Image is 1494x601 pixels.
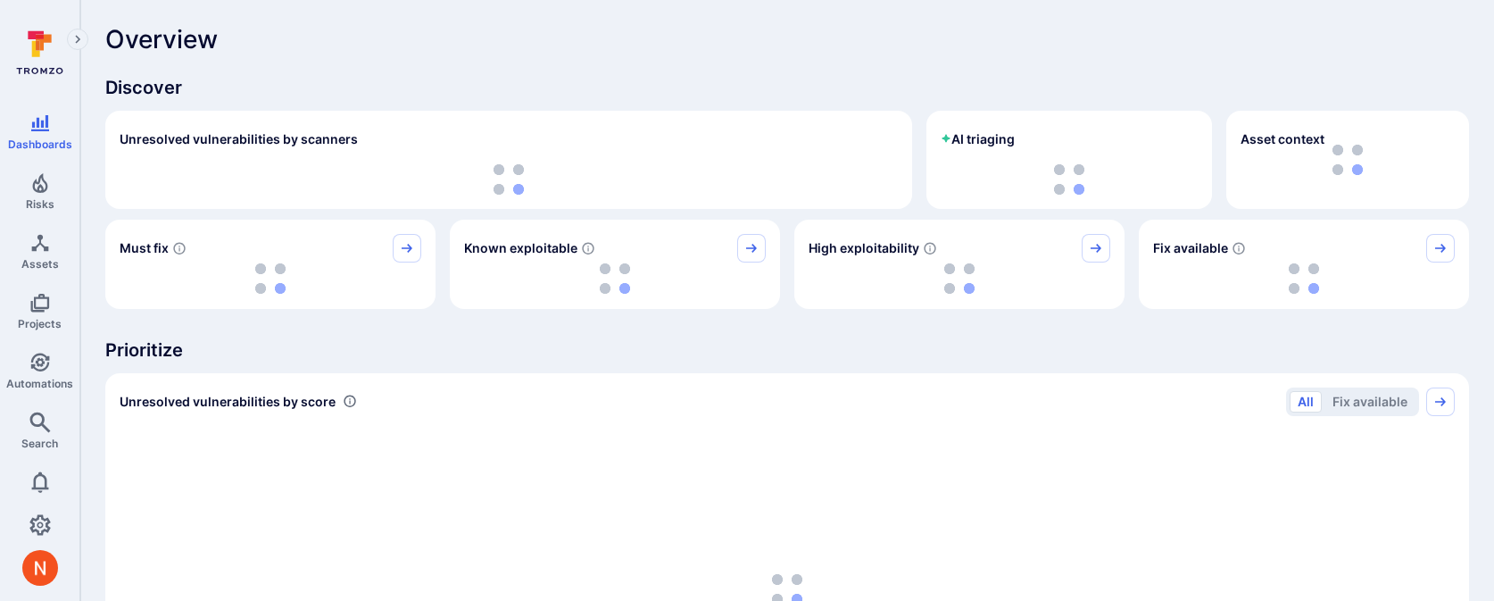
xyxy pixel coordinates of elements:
div: Must fix [105,220,436,309]
span: Asset context [1241,130,1324,148]
div: loading spinner [464,263,766,295]
div: loading spinner [809,263,1110,295]
img: Loading... [944,263,975,294]
i: Expand navigation menu [71,32,84,47]
span: Discover [105,75,1469,100]
span: High exploitability [809,239,919,257]
span: Overview [105,25,218,54]
span: Fix available [1153,239,1228,257]
span: Assets [21,257,59,271]
div: loading spinner [1153,263,1455,295]
span: Must fix [120,239,169,257]
div: High exploitability [794,220,1125,309]
svg: Risk score >=40 , missed SLA [172,241,187,255]
img: Loading... [1289,263,1319,294]
div: Fix available [1139,220,1469,309]
span: Search [21,437,58,450]
button: Fix available [1324,391,1415,413]
span: Projects [18,317,62,330]
img: ACg8ocIprwjrgDQnDsNSk9Ghn5p5-B8DpAKWoJ5Gi9syOE4K59tr4Q=s96-c [22,550,58,586]
svg: EPSS score ≥ 0.7 [923,241,937,255]
div: Number of vulnerabilities in status 'Open' 'Triaged' and 'In process' grouped by score [343,392,357,411]
span: Unresolved vulnerabilities by score [120,393,336,411]
svg: Vulnerabilities with fix available [1232,241,1246,255]
button: All [1290,391,1322,413]
svg: Confirmed exploitable by KEV [581,241,595,255]
h2: Unresolved vulnerabilities by scanners [120,130,358,148]
img: Loading... [600,263,630,294]
div: Neeren Patki [22,550,58,586]
span: Prioritize [105,338,1469,363]
span: Automations [6,377,73,390]
div: Known exploitable [450,220,780,309]
div: loading spinner [120,164,898,195]
span: Risks [26,197,54,211]
h2: AI triaging [941,130,1015,148]
img: Loading... [1054,164,1084,195]
span: Known exploitable [464,239,577,257]
img: Loading... [255,263,286,294]
div: loading spinner [120,263,421,295]
button: Expand navigation menu [67,29,88,50]
div: loading spinner [941,164,1198,195]
span: Dashboards [8,138,72,151]
img: Loading... [494,164,524,195]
